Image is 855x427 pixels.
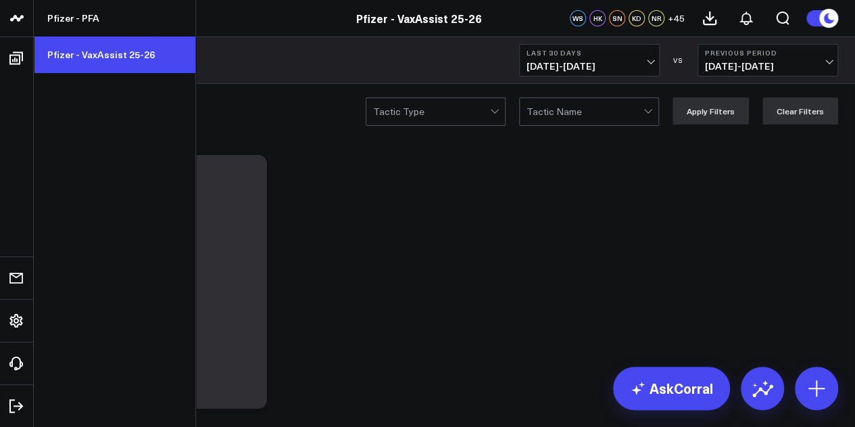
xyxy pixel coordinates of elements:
span: [DATE] - [DATE] [527,61,652,72]
div: KD [629,10,645,26]
a: AskCorral [613,367,730,410]
div: VS [666,56,691,64]
div: WS [570,10,586,26]
button: +45 [668,10,685,26]
button: Previous Period[DATE]-[DATE] [698,44,838,76]
b: Previous Period [705,49,831,57]
div: SN [609,10,625,26]
div: NR [648,10,664,26]
a: Pfizer - VaxAssist 25-26 [34,37,195,73]
span: + 45 [668,14,685,23]
button: Clear Filters [762,97,838,125]
a: Pfizer - VaxAssist 25-26 [356,11,482,26]
button: Last 30 Days[DATE]-[DATE] [519,44,660,76]
span: [DATE] - [DATE] [705,61,831,72]
b: Last 30 Days [527,49,652,57]
div: HK [589,10,606,26]
button: Apply Filters [673,97,749,125]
